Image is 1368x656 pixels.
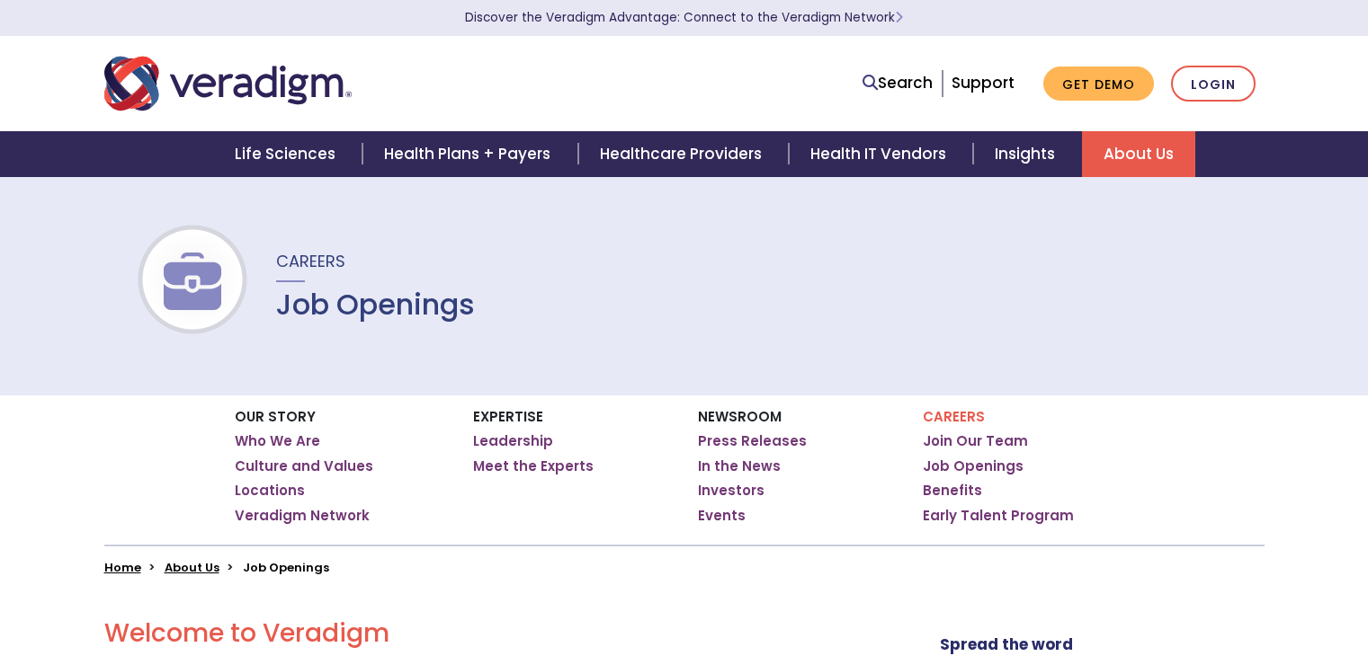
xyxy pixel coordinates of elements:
a: Veradigm Network [235,507,370,525]
h1: Job Openings [276,288,475,322]
a: Investors [698,482,764,500]
a: About Us [1082,131,1195,177]
a: Search [863,71,933,95]
a: Health IT Vendors [789,131,973,177]
a: Login [1171,66,1256,102]
a: Healthcare Providers [578,131,789,177]
a: In the News [698,457,781,475]
a: Health Plans + Payers [362,131,577,177]
a: Join Our Team [923,432,1028,450]
a: About Us [165,559,219,576]
a: Early Talent Program [923,507,1074,525]
a: Life Sciences [213,131,362,177]
a: Who We Are [235,432,320,450]
a: Support [952,72,1015,93]
a: Events [698,507,746,525]
a: Home [104,559,141,576]
h2: Welcome to Veradigm [104,618,839,649]
a: Discover the Veradigm Advantage: Connect to the Veradigm NetworkLearn More [465,9,903,26]
a: Culture and Values [235,457,373,475]
a: Meet the Experts [473,457,594,475]
span: Careers [276,250,345,272]
a: Press Releases [698,432,807,450]
a: Benefits [923,482,982,500]
a: Job Openings [923,457,1024,475]
a: Get Demo [1043,66,1154,102]
a: Insights [973,131,1082,177]
strong: Spread the word [940,634,1073,655]
span: Learn More [895,9,903,26]
a: Leadership [473,432,553,450]
img: Veradigm logo [104,54,352,113]
a: Locations [235,482,305,500]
